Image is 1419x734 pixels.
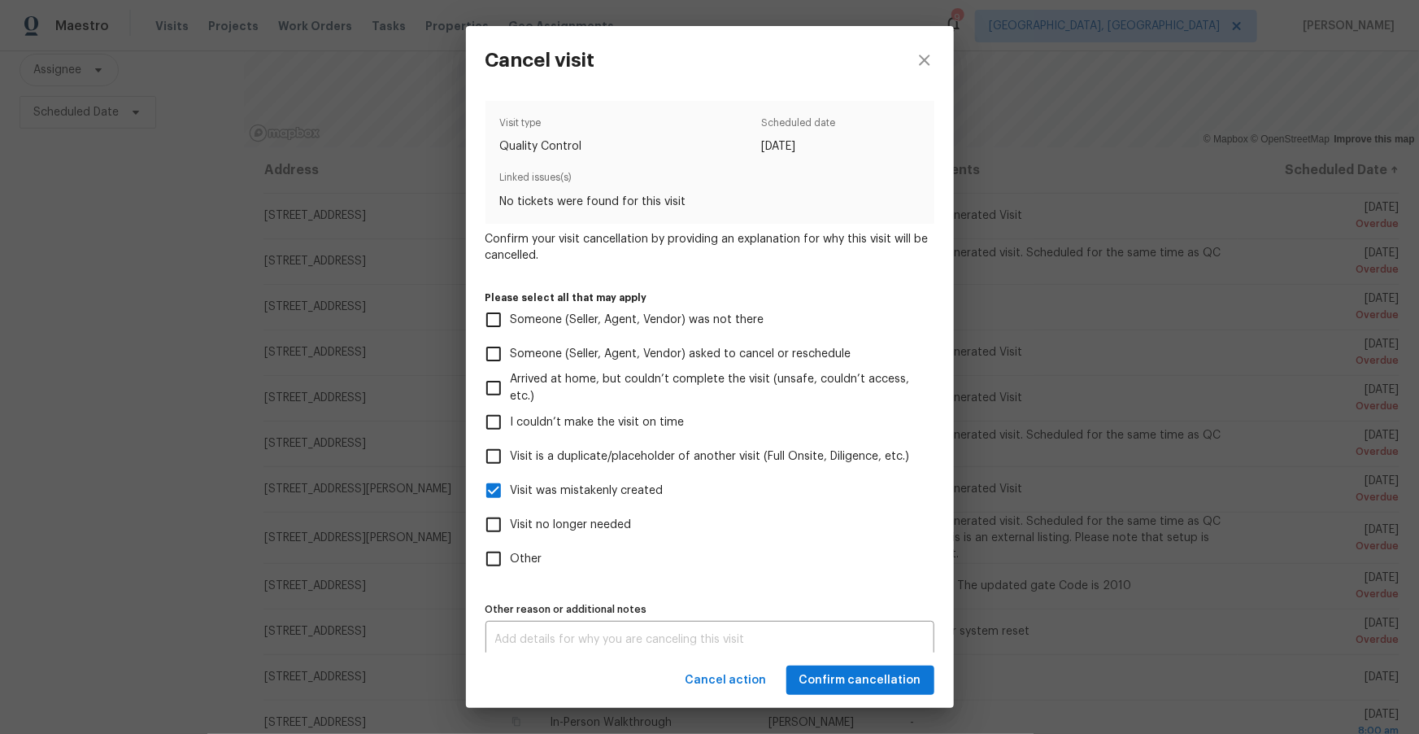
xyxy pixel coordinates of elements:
label: Please select all that may apply [485,293,934,303]
span: Confirm your visit cancellation by providing an explanation for why this visit will be cancelled. [485,231,934,264]
button: Cancel action [679,666,773,696]
h3: Cancel visit [485,49,595,72]
span: Confirm cancellation [799,671,921,691]
span: Visit type [499,115,581,138]
label: Other reason or additional notes [485,605,934,614]
span: No tickets were found for this visit [499,194,920,210]
span: Other [511,551,542,568]
span: Arrived at home, but couldn’t complete the visit (unsafe, couldn’t access, etc.) [511,371,921,405]
span: Cancel action [686,671,767,691]
span: Visit was mistakenly created [511,483,664,500]
span: Visit no longer needed [511,517,632,534]
button: close [895,26,954,94]
span: Scheduled date [762,115,836,138]
span: Visit is a duplicate/placeholder of another visit (Full Onsite, Diligence, etc.) [511,448,910,465]
span: Quality Control [499,138,581,155]
span: I couldn’t make the visit on time [511,414,685,431]
button: Confirm cancellation [786,666,934,696]
span: Linked issues(s) [499,169,920,193]
span: Someone (Seller, Agent, Vendor) was not there [511,312,764,329]
span: Someone (Seller, Agent, Vendor) asked to cancel or reschedule [511,346,851,363]
span: [DATE] [762,138,836,155]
